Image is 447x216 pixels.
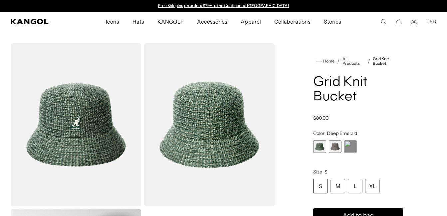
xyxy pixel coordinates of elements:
[342,56,365,66] a: All Products
[344,140,357,153] label: Hazy Indigo
[241,12,261,31] span: Apparel
[190,12,234,31] a: Accessories
[268,12,317,31] a: Collaborations
[11,19,70,24] a: Kangol
[329,140,341,153] div: 2 of 3
[155,3,292,9] slideshow-component: Announcement bar
[327,130,357,136] span: Deep Emerald
[313,115,329,121] span: $80.00
[426,19,436,25] button: USD
[144,43,275,206] img: color-deep-emerald
[411,19,417,25] a: Account
[344,140,357,153] div: 3 of 3
[324,12,341,31] span: Stories
[365,57,370,65] li: /
[322,59,335,63] span: Home
[313,75,403,104] h1: Grid Knit Bucket
[313,140,326,153] label: Deep Emerald
[99,12,126,31] a: Icons
[329,140,341,153] label: Black
[316,58,335,64] a: Home
[274,12,311,31] span: Collaborations
[317,12,348,31] a: Stories
[158,3,289,8] a: Free Shipping on orders $79+ to the Continental [GEOGRAPHIC_DATA]
[157,12,184,31] span: KANGOLF
[373,56,403,66] a: Grid Knit Bucket
[106,12,119,31] span: Icons
[132,12,144,31] span: Hats
[234,12,267,31] a: Apparel
[155,3,292,9] div: 1 of 2
[348,179,362,193] div: L
[331,179,345,193] div: M
[313,140,326,153] div: 1 of 3
[396,19,402,25] button: Cart
[11,43,141,206] img: color-deep-emerald
[126,12,151,31] a: Hats
[197,12,227,31] span: Accessories
[313,179,328,193] div: S
[155,3,292,9] div: Announcement
[365,179,380,193] div: XL
[325,169,328,175] span: S
[335,57,339,65] li: /
[313,169,322,175] span: Size
[313,130,325,136] span: Color
[151,12,190,31] a: KANGOLF
[380,19,386,25] summary: Search here
[313,56,403,66] nav: breadcrumbs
